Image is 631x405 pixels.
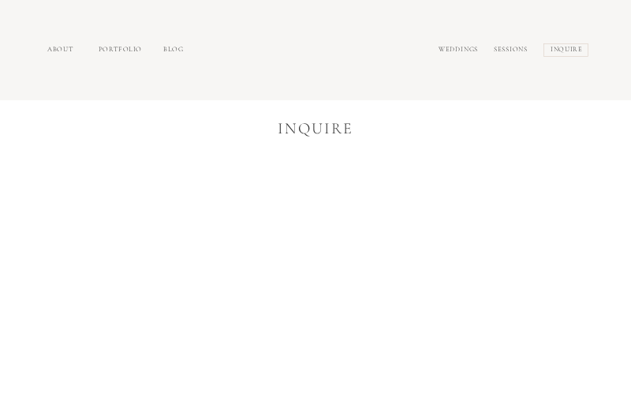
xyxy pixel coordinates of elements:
a: sessions [494,45,532,58]
a: portfolio [99,44,144,56]
a: inquire [551,45,584,57]
a: Blog [163,44,188,56]
a: Weddings [439,45,483,57]
h3: inquire [220,117,412,141]
a: about [47,44,77,56]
